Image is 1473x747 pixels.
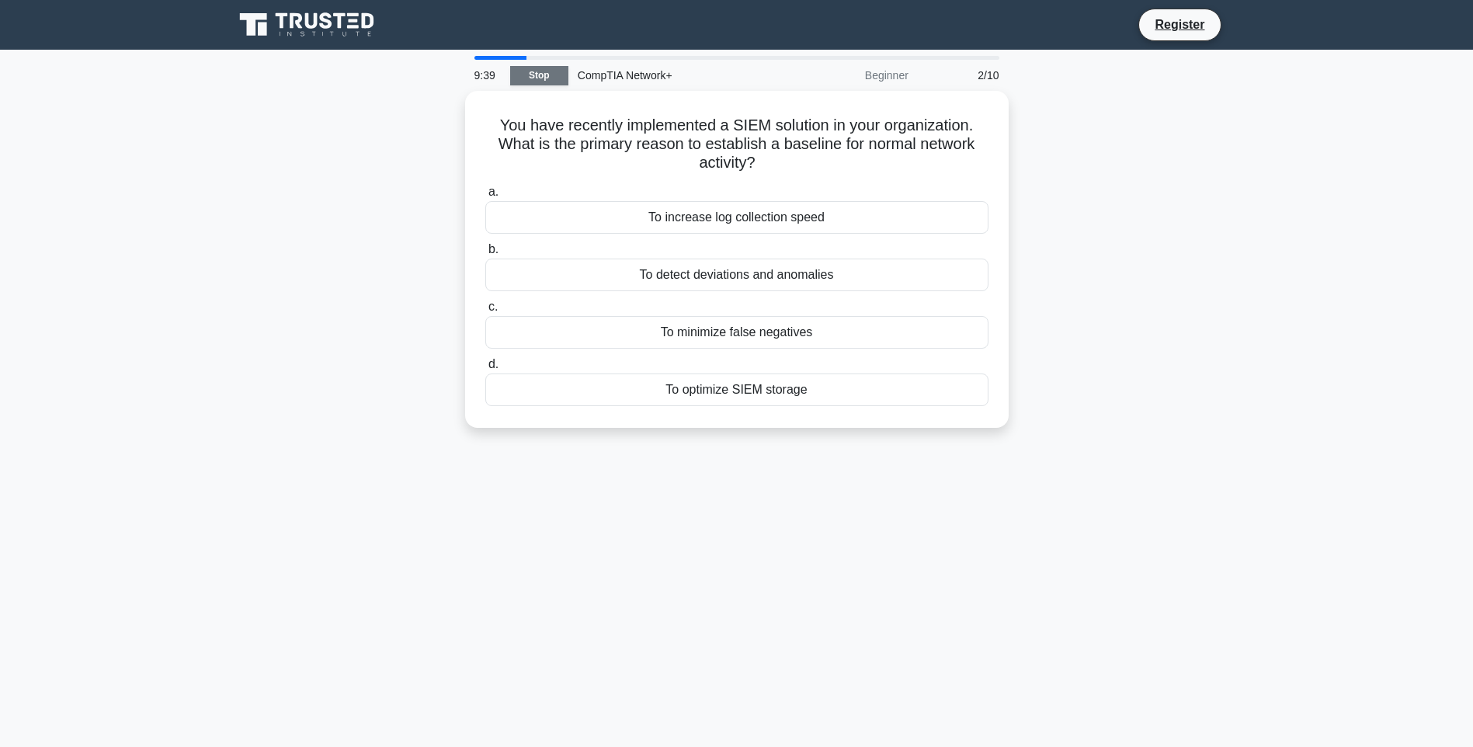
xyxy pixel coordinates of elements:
div: CompTIA Network+ [568,60,782,91]
span: d. [488,357,499,370]
div: 2/10 [918,60,1009,91]
h5: You have recently implemented a SIEM solution in your organization. What is the primary reason to... [484,116,990,173]
div: To increase log collection speed [485,201,988,234]
div: To optimize SIEM storage [485,373,988,406]
a: Stop [510,66,568,85]
div: Beginner [782,60,918,91]
div: To minimize false negatives [485,316,988,349]
span: b. [488,242,499,255]
span: c. [488,300,498,313]
a: Register [1145,15,1214,34]
div: 9:39 [465,60,510,91]
div: To detect deviations and anomalies [485,259,988,291]
span: a. [488,185,499,198]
